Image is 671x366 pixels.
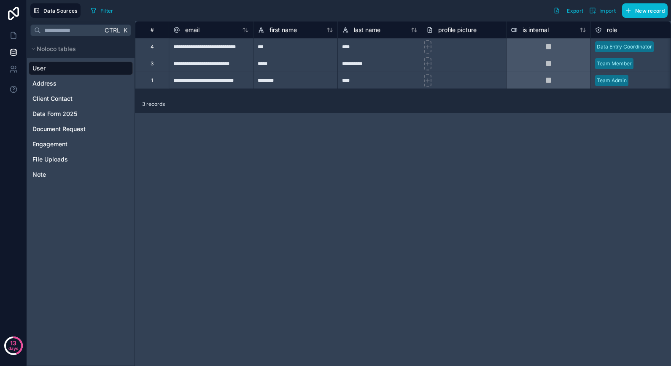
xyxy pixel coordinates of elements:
[185,26,199,34] span: email
[29,153,133,166] div: File Uploads
[43,8,78,14] span: Data Sources
[597,60,632,67] div: Team Member
[30,3,81,18] button: Data Sources
[142,27,162,33] div: #
[523,26,549,34] span: is internal
[29,137,133,151] div: Engagement
[32,125,86,133] span: Document Request
[27,40,135,185] div: scrollable content
[32,64,46,73] span: User
[29,122,133,136] div: Document Request
[635,8,665,14] span: New record
[104,25,121,35] span: Ctrl
[142,101,165,108] span: 3 records
[151,77,153,84] div: 1
[32,79,57,88] span: Address
[29,168,133,181] div: Note
[599,8,616,14] span: Import
[597,77,627,84] div: Team Admin
[32,170,46,179] span: Note
[29,62,133,75] div: User
[586,3,619,18] button: Import
[29,107,133,121] div: Data Form 2025
[622,3,668,18] button: New record
[100,8,113,14] span: Filter
[8,342,19,354] p: days
[32,94,73,103] span: Client Contact
[29,43,128,55] button: Noloco tables
[151,60,154,67] div: 3
[10,339,16,347] p: 13
[32,110,77,118] span: Data Form 2025
[122,27,128,33] span: K
[607,26,617,34] span: role
[438,26,477,34] span: profile picture
[151,43,154,50] div: 4
[619,3,668,18] a: New record
[269,26,297,34] span: first name
[567,8,583,14] span: Export
[550,3,586,18] button: Export
[32,155,68,164] span: File Uploads
[87,4,116,17] button: Filter
[37,45,76,53] span: Noloco tables
[354,26,380,34] span: last name
[32,140,67,148] span: Engagement
[29,92,133,105] div: Client Contact
[29,77,133,90] div: Address
[597,43,652,51] div: Data Entry Coordinator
